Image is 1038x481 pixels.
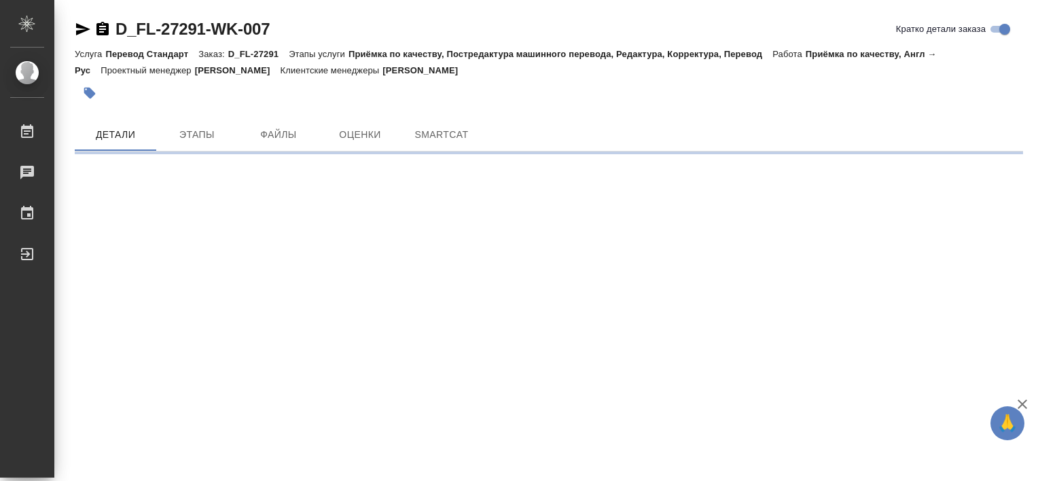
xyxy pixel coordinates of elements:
[409,126,474,143] span: SmartCat
[83,126,148,143] span: Детали
[772,49,806,59] p: Работа
[327,126,393,143] span: Оценки
[896,22,986,36] span: Кратко детали заказа
[195,65,281,75] p: [PERSON_NAME]
[228,49,289,59] p: D_FL-27291
[996,409,1019,438] span: 🙏
[101,65,194,75] p: Проектный менеджер
[105,49,198,59] p: Перевод Стандарт
[246,126,311,143] span: Файлы
[198,49,228,59] p: Заказ:
[75,78,105,108] button: Добавить тэг
[75,49,105,59] p: Услуга
[348,49,772,59] p: Приёмка по качеству, Постредактура машинного перевода, Редактура, Корректура, Перевод
[75,21,91,37] button: Скопировать ссылку для ЯМессенджера
[94,21,111,37] button: Скопировать ссылку
[115,20,270,38] a: D_FL-27291-WK-007
[990,406,1024,440] button: 🙏
[281,65,383,75] p: Клиентские менеджеры
[164,126,230,143] span: Этапы
[382,65,468,75] p: [PERSON_NAME]
[289,49,348,59] p: Этапы услуги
